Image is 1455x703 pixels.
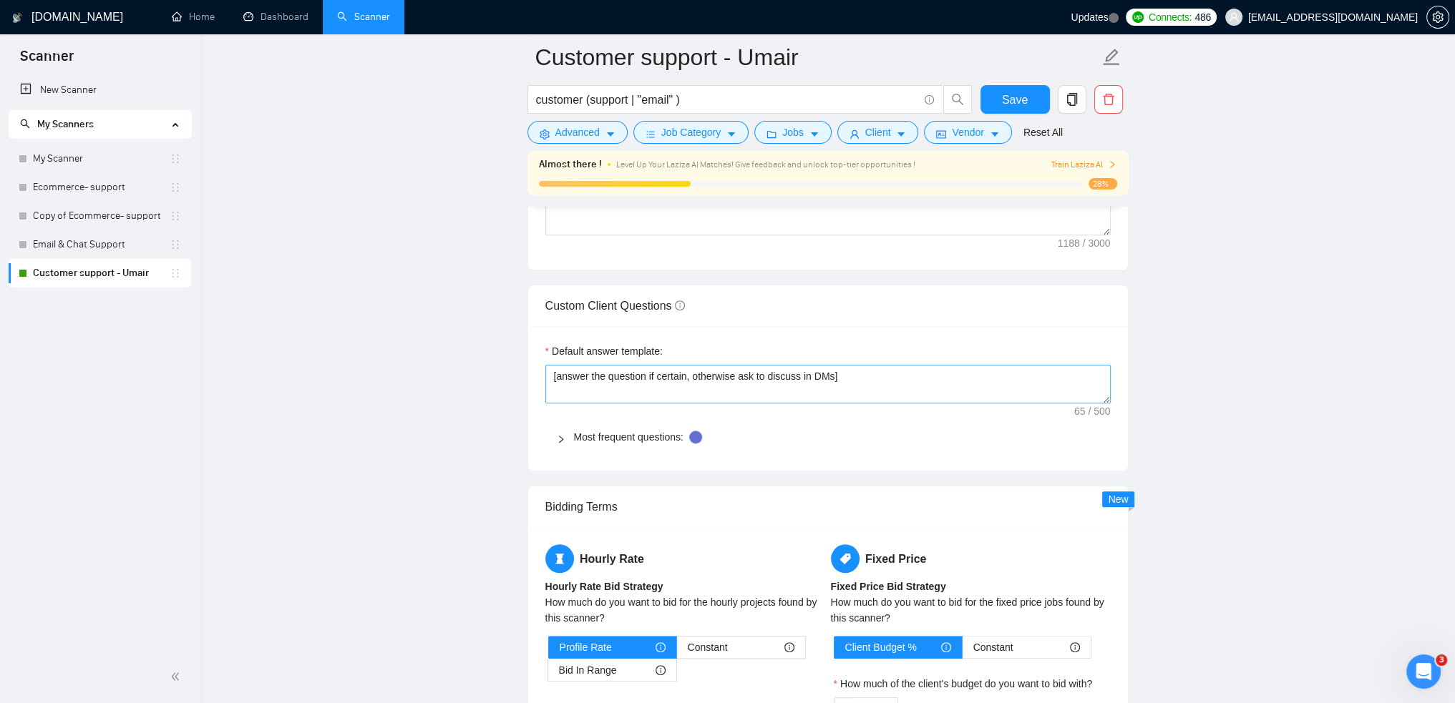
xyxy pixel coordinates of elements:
span: info-circle [941,642,951,652]
h5: Hourly Rate [545,544,825,573]
img: upwork-logo.png [1132,11,1144,23]
span: folder [767,129,777,139]
span: Jobs [782,124,804,140]
span: Connects: [1149,9,1192,25]
a: My Scanner [33,144,170,173]
span: delete [1095,93,1122,106]
b: Hourly Rate Bid Strategy [545,581,663,592]
span: info-circle [784,642,794,652]
span: copy [1059,93,1086,106]
span: Profile Rate [560,636,612,658]
span: 3 [1436,654,1447,666]
span: right [1108,160,1116,169]
span: caret-down [605,129,615,139]
span: Constant [688,636,728,658]
a: searchScanner [337,11,390,23]
button: setting [1426,6,1449,29]
span: Constant [973,636,1013,658]
span: tag [831,544,860,573]
button: settingAdvancedcaret-down [527,121,628,144]
span: info-circle [656,665,666,675]
span: info-circle [925,95,934,104]
button: folderJobscaret-down [754,121,832,144]
span: New [1108,493,1128,505]
span: Save [1002,91,1028,109]
span: search [944,93,971,106]
li: Email & Chat Support [9,230,191,259]
a: Copy of Ecommerce- support [33,202,170,230]
a: setting [1426,11,1449,23]
a: Ecommerce- support [33,173,170,202]
a: Most frequent questions: [574,431,683,443]
button: search [943,85,972,114]
li: Customer support - Umair [9,259,191,287]
button: Train Laziza AI [1051,158,1116,172]
button: userClientcaret-down [837,121,919,144]
a: Customer support - Umair [33,259,170,287]
a: Email & Chat Support [33,230,170,259]
span: 486 [1194,9,1210,25]
button: barsJob Categorycaret-down [633,121,749,144]
span: Scanner [9,46,85,76]
button: idcardVendorcaret-down [924,121,1011,144]
span: holder [170,210,181,222]
label: How much of the client's budget do you want to bid with? [834,676,1093,692]
label: Default answer template: [545,343,663,359]
span: edit [1102,48,1121,67]
span: setting [540,129,550,139]
span: double-left [170,669,185,684]
span: holder [170,267,181,279]
span: Advanced [555,124,600,140]
span: idcard [936,129,946,139]
span: Almost there ! [539,157,602,172]
button: delete [1094,85,1123,114]
span: info-circle [675,300,685,310]
span: user [850,129,860,139]
li: New Scanner [9,76,191,104]
span: caret-down [896,129,906,139]
iframe: Intercom live chat [1406,654,1441,689]
a: homeHome [172,11,215,23]
span: holder [170,153,181,164]
span: Job Category [661,124,721,140]
span: caret-down [990,129,1000,139]
a: New Scanner [20,76,180,104]
li: Ecommerce- support [9,173,191,202]
div: Most frequent questions: [545,421,1111,453]
span: caret-down [809,129,819,139]
span: Updates [1071,11,1108,23]
span: right [557,435,565,443]
span: info-circle [1070,642,1080,652]
div: Bidding Terms [545,486,1111,527]
span: hourglass [545,544,574,573]
a: dashboardDashboard [243,11,308,23]
span: Client [865,124,891,140]
span: search [20,119,30,129]
span: Bid In Range [559,659,617,681]
span: holder [170,182,181,193]
button: Save [980,85,1050,114]
a: Reset All [1023,124,1063,140]
div: How much do you want to bid for the hourly projects found by this scanner? [545,594,825,626]
span: setting [1427,11,1449,23]
span: holder [170,239,181,250]
span: Client Budget % [845,636,917,658]
span: user [1229,12,1239,22]
span: info-circle [656,642,666,652]
input: Scanner name... [535,39,1099,75]
h5: Fixed Price [831,544,1111,573]
li: Copy of Ecommerce- support [9,202,191,230]
button: copy [1058,85,1086,114]
span: My Scanners [37,118,94,130]
img: logo [12,6,22,29]
span: caret-down [726,129,736,139]
div: Tooltip anchor [689,431,702,443]
span: Vendor [952,124,983,140]
li: My Scanner [9,144,191,173]
span: Level Up Your Laziza AI Matches! Give feedback and unlock top-tier opportunities ! [616,159,915,169]
span: bars [646,129,656,139]
span: Custom Client Questions [545,300,685,312]
span: 28% [1089,178,1117,190]
textarea: Default answer template: [545,365,1111,403]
